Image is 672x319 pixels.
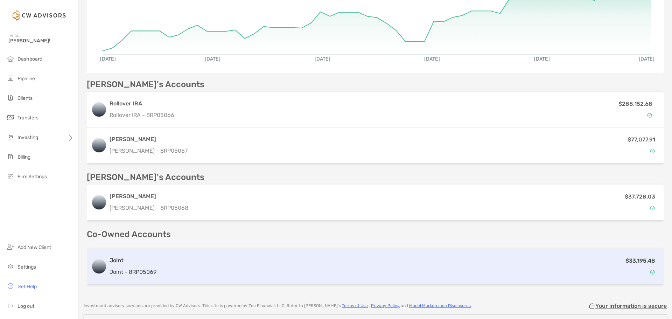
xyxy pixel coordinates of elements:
img: get-help icon [6,282,15,290]
img: logo account [92,138,106,152]
img: logo account [92,103,106,117]
text: [DATE] [100,56,116,62]
img: Account Status icon [650,270,655,275]
img: Account Status icon [650,148,655,153]
span: Log out [17,303,34,309]
span: Pipeline [17,76,35,82]
span: Investing [17,134,38,140]
img: add_new_client icon [6,243,15,251]
text: [DATE] [534,56,550,62]
text: [DATE] [205,56,220,62]
span: Firm Settings [17,174,47,180]
p: [PERSON_NAME] - 8RP05068 [110,203,188,212]
p: Rollover IRA - 8RP05066 [110,111,521,119]
p: [PERSON_NAME]'s Accounts [87,173,204,182]
h3: Rollover IRA [110,99,521,108]
img: Account Status icon [650,206,655,210]
a: Privacy Policy [371,303,400,308]
span: Dashboard [17,56,42,62]
span: Add New Client [17,244,51,250]
p: [PERSON_NAME]'s Accounts [87,80,204,89]
p: $77,077.91 [628,135,655,144]
h3: [PERSON_NAME] [110,192,188,201]
p: Your information is secure [595,303,667,309]
text: [DATE] [639,56,654,62]
img: logo account [92,259,106,273]
img: logout icon [6,301,15,310]
img: settings icon [6,262,15,271]
img: pipeline icon [6,74,15,82]
img: clients icon [6,93,15,102]
span: [PERSON_NAME]! [8,38,74,44]
p: Investment advisory services are provided by CW Advisors . This site is powered by Zoe Financial,... [84,303,472,308]
img: transfers icon [6,113,15,122]
img: billing icon [6,152,15,161]
p: [PERSON_NAME] - 8RP05067 [110,146,188,155]
span: Get Help [17,284,37,290]
img: Zoe Logo [8,3,70,28]
span: Clients [17,95,33,101]
p: $33,195.48 [625,256,655,265]
img: dashboard icon [6,54,15,63]
span: Settings [17,264,36,270]
p: Joint - 8RP05069 [110,268,156,276]
img: logo account [92,195,106,209]
p: Co-Owned Accounts [87,230,664,239]
h3: Joint [110,256,156,265]
p: $288,152.68 [618,99,652,108]
span: Transfers [17,115,38,121]
text: [DATE] [424,56,440,62]
img: firm-settings icon [6,172,15,180]
text: [DATE] [315,56,330,62]
img: investing icon [6,133,15,141]
a: Terms of Use [342,303,368,308]
a: Model Marketplace Disclosures [409,303,471,308]
img: Account Status icon [647,113,652,118]
p: $37,728.03 [625,192,655,201]
span: Billing [17,154,30,160]
h3: [PERSON_NAME] [110,135,188,144]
